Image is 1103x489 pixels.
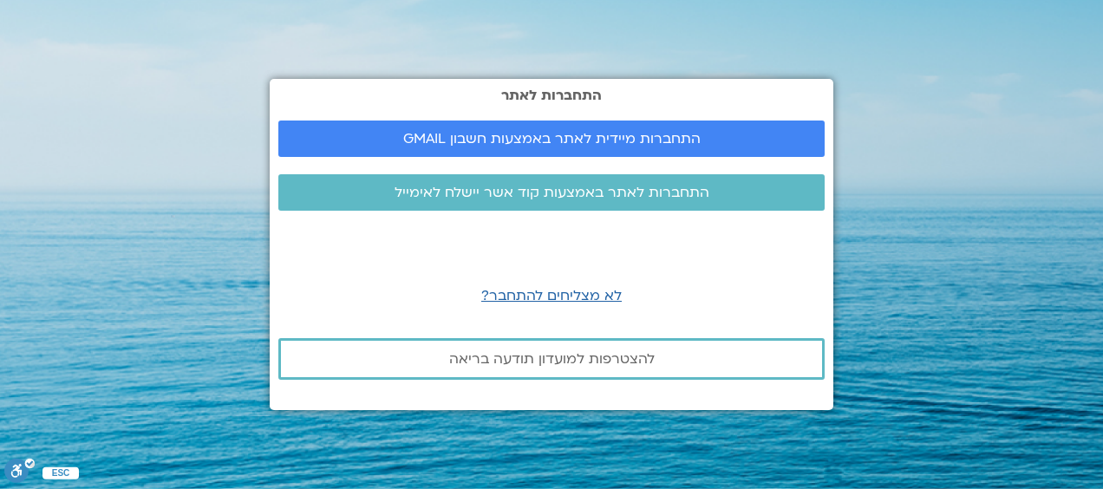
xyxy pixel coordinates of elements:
a: להצטרפות למועדון תודעה בריאה [278,338,825,380]
a: התחברות לאתר באמצעות קוד אשר יישלח לאימייל [278,174,825,211]
h2: התחברות לאתר [278,88,825,103]
span: התחברות מיידית לאתר באמצעות חשבון GMAIL [403,131,701,147]
a: התחברות מיידית לאתר באמצעות חשבון GMAIL [278,121,825,157]
span: להצטרפות למועדון תודעה בריאה [449,351,655,367]
span: התחברות לאתר באמצעות קוד אשר יישלח לאימייל [395,185,709,200]
a: לא מצליחים להתחבר? [481,286,622,305]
